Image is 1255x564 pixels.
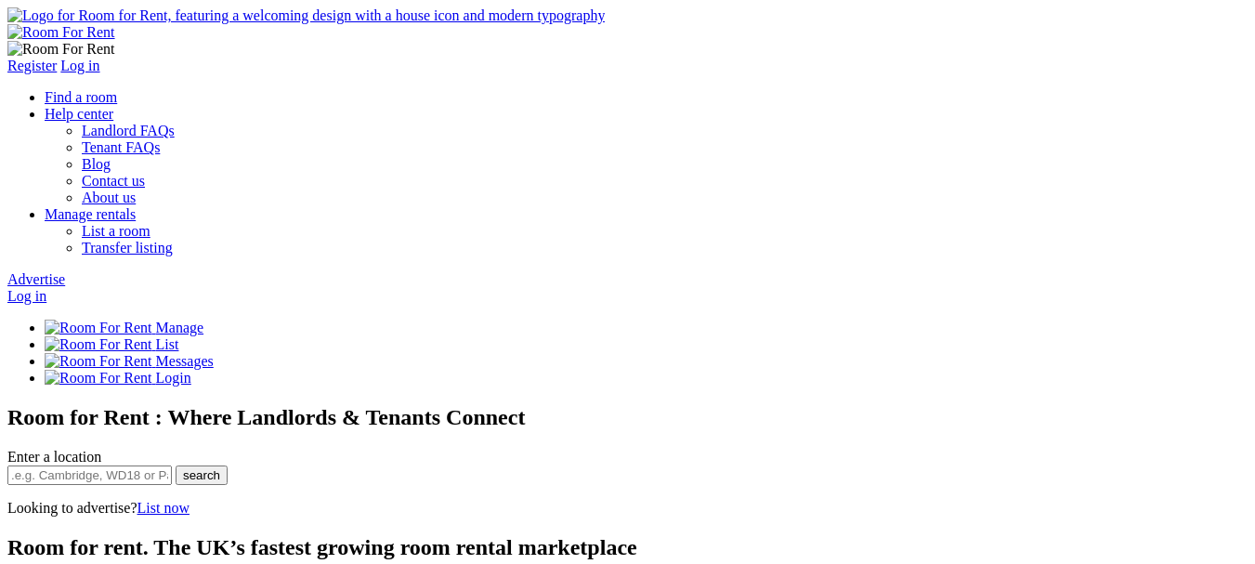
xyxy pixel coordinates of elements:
[7,7,605,24] img: Logo for Room for Rent, featuring a welcoming design with a house icon and modern typography
[7,58,57,73] a: Register
[7,24,115,41] img: Room For Rent
[7,271,65,287] a: Advertise
[176,466,228,485] button: search
[45,89,117,105] a: Find a room
[45,206,136,222] a: Manage rentals
[7,288,46,304] a: Log in
[82,139,160,155] a: Tenant FAQs
[45,336,178,352] a: List
[45,353,152,370] img: Room For Rent
[45,370,191,386] a: Login
[137,500,190,516] a: List now
[7,405,1248,430] h1: Room for Rent : Where Landlords & Tenants Connect
[45,370,152,387] img: Room For Rent
[45,320,203,335] a: Manage
[7,500,1248,517] p: Looking to advertise?
[156,320,204,335] span: Manage
[82,190,136,205] a: About us
[156,336,179,352] span: List
[82,173,145,189] a: Contact us
[7,466,172,485] input: .e.g. Cambridge, WD18 or Paddington Station
[45,320,152,336] img: Room For Rent
[82,156,111,172] a: Blog
[82,123,175,138] a: Landlord FAQs
[82,223,150,239] a: List a room
[7,41,115,58] img: Room For Rent
[156,353,214,369] span: Messages
[156,370,191,386] span: Login
[45,336,152,353] img: Room For Rent
[7,449,101,465] label: Enter a location
[45,106,113,122] a: Help center
[60,58,99,73] a: Log in
[82,240,173,256] a: Transfer listing
[7,535,1248,560] h2: Room for rent. The UK’s fastest growing room rental marketplace
[45,353,214,369] a: Messages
